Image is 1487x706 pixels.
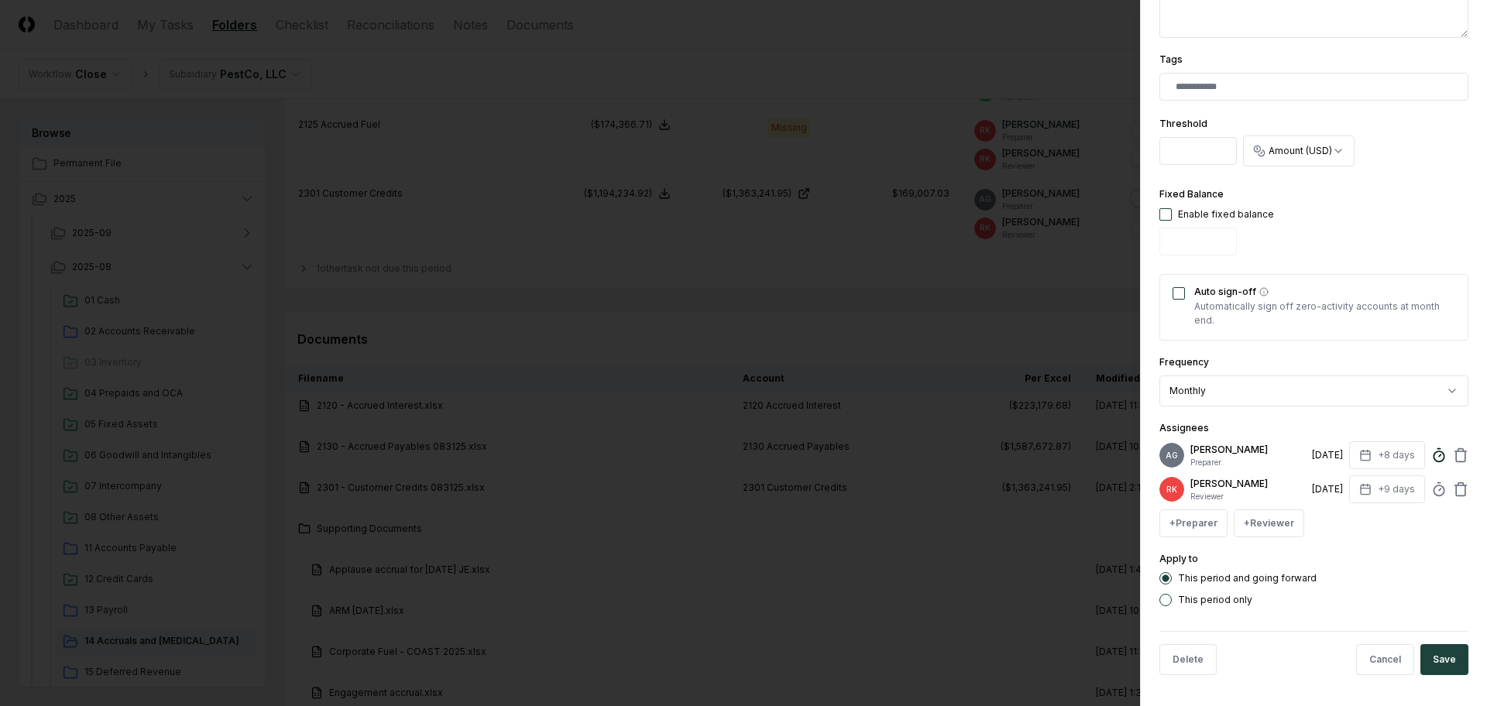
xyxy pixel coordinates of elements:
p: [PERSON_NAME] [1190,477,1306,491]
label: Threshold [1159,118,1207,129]
label: Auto sign-off [1194,287,1455,296]
p: [PERSON_NAME] [1190,443,1306,457]
p: Automatically sign off zero-activity accounts at month end. [1194,300,1455,327]
label: This period only [1178,595,1252,605]
label: Fixed Balance [1159,188,1224,200]
label: Tags [1159,53,1183,65]
button: Save [1420,644,1468,675]
div: Enable fixed balance [1178,207,1274,221]
p: Preparer [1190,457,1306,468]
label: Frequency [1159,356,1209,368]
button: Delete [1159,644,1217,675]
span: AG [1166,450,1178,461]
label: Apply to [1159,553,1198,564]
label: This period and going forward [1178,574,1317,583]
button: +9 days [1349,475,1425,503]
label: Assignees [1159,422,1209,434]
div: [DATE] [1312,482,1343,496]
button: Cancel [1356,644,1414,675]
button: +Reviewer [1234,509,1304,537]
button: +Preparer [1159,509,1228,537]
p: Reviewer [1190,491,1306,502]
span: RK [1166,484,1177,495]
div: [DATE] [1312,448,1343,462]
button: +8 days [1349,441,1425,469]
button: Auto sign-off [1259,287,1269,296]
